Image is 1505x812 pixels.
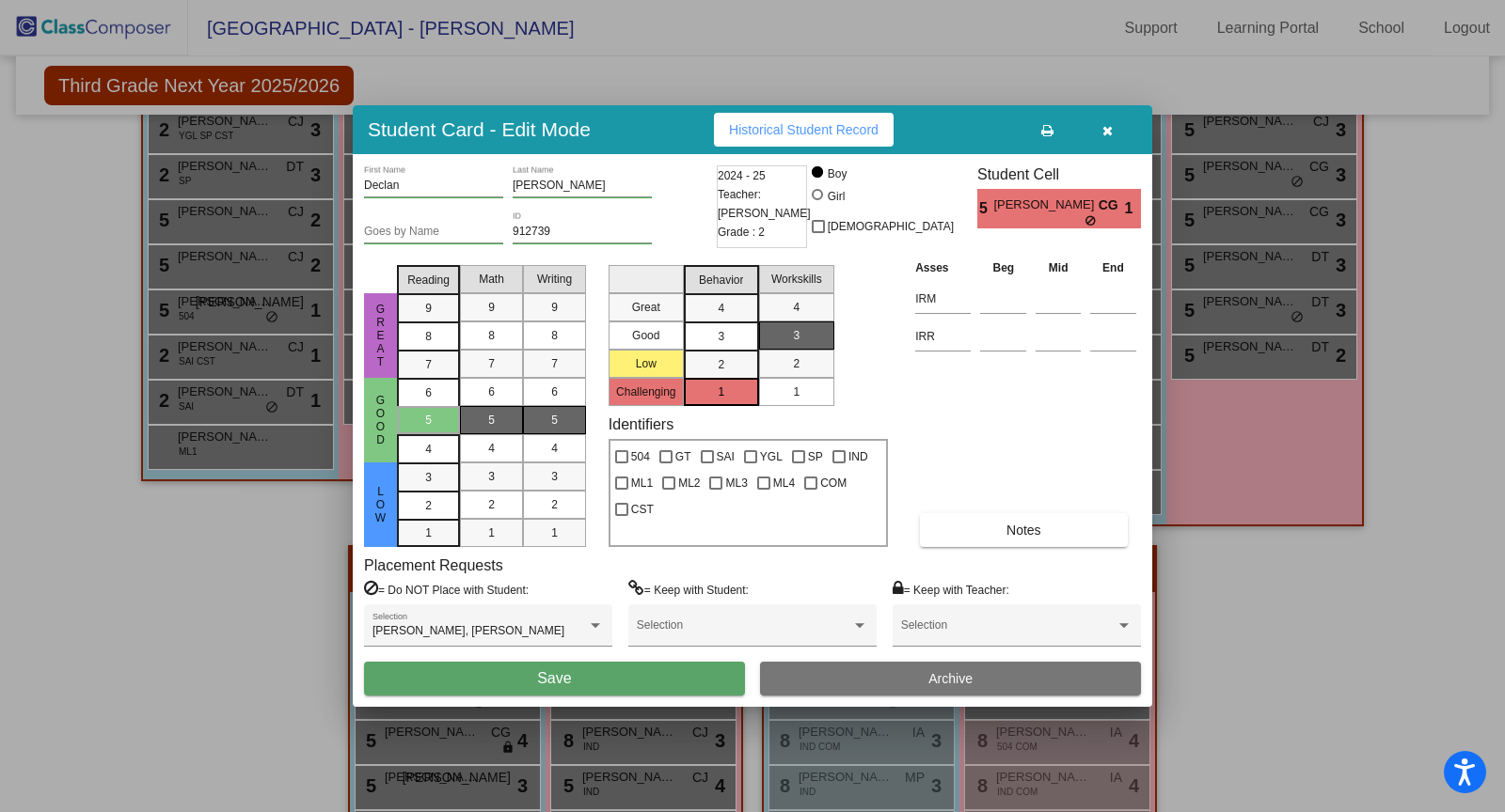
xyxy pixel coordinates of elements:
[1006,523,1041,538] span: Notes
[725,472,747,494] span: ML3
[793,327,800,344] span: 3
[372,485,389,524] span: Low
[425,328,432,345] span: 8
[425,497,432,514] span: 2
[425,441,432,458] span: 4
[551,383,558,400] span: 6
[631,498,654,521] span: CST
[827,165,848,182] div: Boy
[488,383,495,400] span: 6
[760,662,1141,695] button: Archive
[760,445,783,468] span: YGL
[513,226,652,239] input: Enter ID
[425,524,432,541] span: 1
[364,662,745,695] button: Save
[631,445,650,468] span: 504
[729,122,879,137] span: Historical Student Record
[631,472,653,494] span: ML1
[364,226,503,239] input: goes by name
[1031,258,1085,278] th: Mid
[364,556,503,574] label: Placement Requests
[820,472,847,494] span: COM
[993,195,1098,215] span: [PERSON_NAME]
[488,412,495,429] span: 5
[551,524,558,541] span: 1
[793,299,800,316] span: 4
[718,383,724,400] span: 1
[848,445,868,468] span: IND
[975,258,1031,278] th: Beg
[551,355,558,372] span: 7
[718,300,724,317] span: 4
[372,394,389,446] span: Good
[928,671,973,686] span: Archive
[425,356,432,373] span: 7
[1125,197,1141,220] span: 1
[537,670,571,686] span: Save
[828,215,954,238] span: [DEMOGRAPHIC_DATA]
[425,469,432,486] span: 3
[718,185,811,223] span: Teacher: [PERSON_NAME]
[699,272,743,289] span: Behavior
[425,300,432,317] span: 9
[488,299,495,316] span: 9
[793,383,800,400] span: 1
[911,258,975,278] th: Asses
[718,328,724,345] span: 3
[977,197,993,220] span: 5
[977,165,1141,183] h3: Student Cell
[771,271,822,288] span: Workskills
[609,415,673,433] label: Identifiers
[915,322,971,351] input: assessment
[407,272,450,289] span: Reading
[551,299,558,316] span: 9
[479,271,504,288] span: Math
[551,412,558,429] span: 5
[920,513,1127,547] button: Notes
[793,355,800,372] span: 2
[718,166,766,185] span: 2024 - 25
[714,113,894,147] button: Historical Student Record
[773,472,795,494] span: ML4
[718,223,765,242] span: Grade : 2
[678,472,700,494] span: ML2
[364,580,529,599] label: = Do NOT Place with Student:
[488,468,495,485] span: 3
[718,356,724,373] span: 2
[488,355,495,372] span: 7
[717,445,735,468] span: SAI
[551,496,558,513] span: 2
[368,117,591,141] h3: Student Card - Edit Mode
[551,327,558,344] span: 8
[372,303,389,368] span: Great
[537,271,572,288] span: Writing
[628,580,749,599] label: = Keep with Student:
[425,412,432,429] span: 5
[551,468,558,485] span: 3
[488,327,495,344] span: 8
[372,624,564,637] span: [PERSON_NAME], [PERSON_NAME]
[893,580,1009,599] label: = Keep with Teacher:
[488,440,495,457] span: 4
[551,440,558,457] span: 4
[675,445,691,468] span: GT
[808,445,823,468] span: SP
[1085,258,1141,278] th: End
[488,524,495,541] span: 1
[488,496,495,513] span: 2
[1099,195,1125,215] span: CG
[425,384,432,401] span: 6
[827,188,846,205] div: Girl
[915,285,971,313] input: assessment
